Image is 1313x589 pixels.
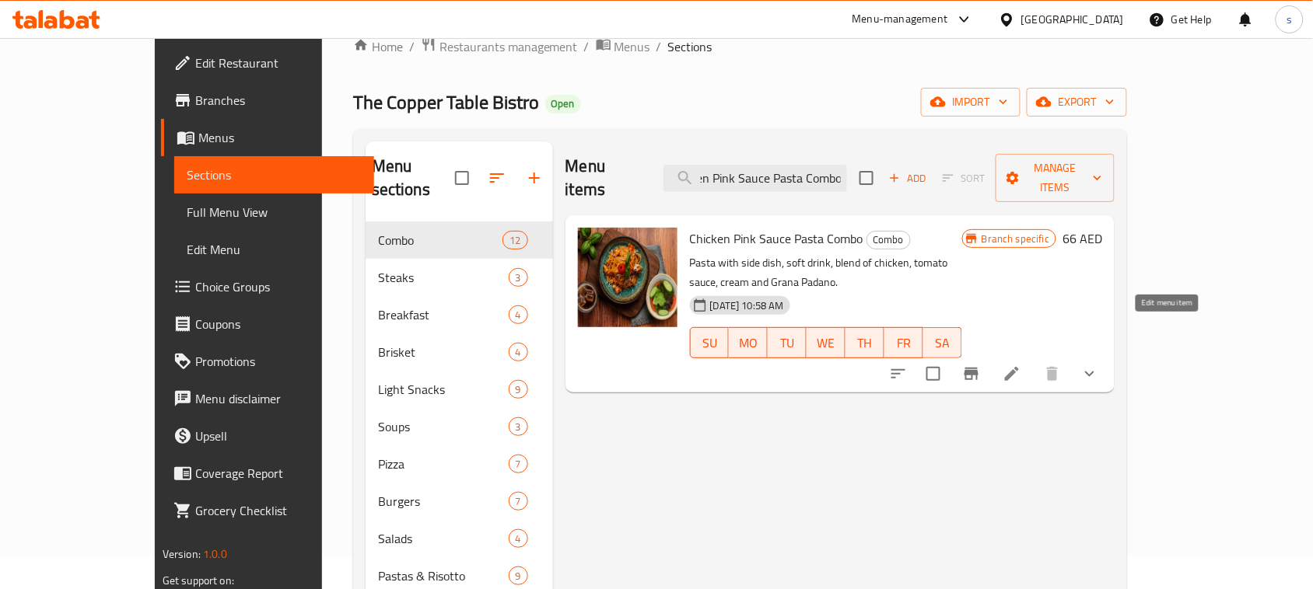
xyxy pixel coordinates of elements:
span: SA [930,332,956,354]
span: 3 [509,270,527,285]
span: Sort sections [478,159,516,197]
span: WE [813,332,839,354]
span: Branches [195,91,362,110]
a: Menus [596,37,650,57]
span: Sections [668,37,713,56]
span: The Copper Table Bistro [353,85,539,120]
a: Grocery Checklist [161,492,374,529]
span: Menu disclaimer [195,389,362,408]
span: Light Snacks [378,380,509,399]
button: SA [923,327,962,358]
span: Edit Menu [187,240,362,259]
span: MO [735,332,762,354]
div: items [509,492,528,511]
div: Breakfast [378,305,509,324]
a: Coverage Report [161,455,374,492]
span: TH [852,332,878,354]
button: FR [884,327,923,358]
span: SU [697,332,723,354]
span: Select to update [917,357,950,390]
button: Branch-specific-item [953,355,990,392]
div: Light Snacks9 [366,371,553,408]
a: Menus [161,119,374,156]
a: Choice Groups [161,268,374,305]
p: Pasta with side dish, soft drink, blend of chicken, tomato sauce, cream and Grana Padano. [690,253,962,292]
span: 4 [509,531,527,546]
div: items [509,343,528,361]
span: Manage items [1008,159,1103,197]
button: Manage items [996,154,1115,202]
div: Menu-management [853,10,948,29]
div: Steaks3 [366,259,553,296]
div: Open [545,95,581,113]
div: Breakfast4 [366,296,553,333]
span: Salads [378,529,509,548]
span: FR [891,332,917,354]
span: 9 [509,569,527,584]
button: Add section [516,159,553,197]
span: Combo [378,231,503,249]
a: Edit Menu [174,231,374,268]
span: Pastas & Risotto [378,566,509,585]
span: 4 [509,308,527,322]
img: Chicken Pink Sauce Pasta Combo [578,228,678,327]
a: Menu disclaimer [161,380,374,417]
span: 7 [509,457,527,472]
a: Sections [174,156,374,193]
nav: breadcrumb [353,37,1127,57]
li: / [409,37,415,56]
h6: 66 AED [1063,228,1102,249]
div: items [509,566,528,585]
span: Select section first [933,166,996,190]
input: search [664,165,847,192]
span: Restaurants management [439,37,578,56]
span: 1.0.0 [203,544,227,564]
button: WE [807,327,846,358]
span: Branch specific [975,232,1056,246]
a: Full Menu View [174,193,374,231]
a: Home [353,37,403,56]
span: Choice Groups [195,277,362,296]
button: sort-choices [880,355,917,392]
span: 9 [509,382,527,397]
li: / [584,37,590,56]
div: items [509,380,528,399]
span: Open [545,97,581,110]
span: Edit Restaurant [195,54,362,72]
h2: Menu items [565,155,645,201]
a: Coupons [161,305,374,343]
button: export [1027,88,1127,117]
svg: Show Choices [1080,364,1099,383]
button: Add [883,166,933,190]
span: Full Menu View [187,203,362,221]
span: Coverage Report [195,464,362,483]
span: Soups [378,417,509,436]
span: Add item [883,166,933,190]
span: import [933,92,1008,112]
div: items [509,455,528,473]
div: items [509,529,528,548]
div: Pizza7 [366,445,553,483]
span: Select section [850,162,883,194]
span: Menus [614,37,650,56]
span: Steaks [378,268,509,287]
div: Brisket [378,343,509,361]
div: [GEOGRAPHIC_DATA] [1021,11,1124,28]
a: Promotions [161,343,374,380]
div: Combo12 [366,221,553,259]
span: Version: [163,544,201,564]
a: Upsell [161,417,374,455]
span: export [1039,92,1115,112]
button: TH [846,327,884,358]
div: Salads4 [366,520,553,557]
span: [DATE] 10:58 AM [704,298,790,313]
span: Menus [198,128,362,147]
span: Pizza [378,455,509,473]
button: show more [1071,355,1108,392]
